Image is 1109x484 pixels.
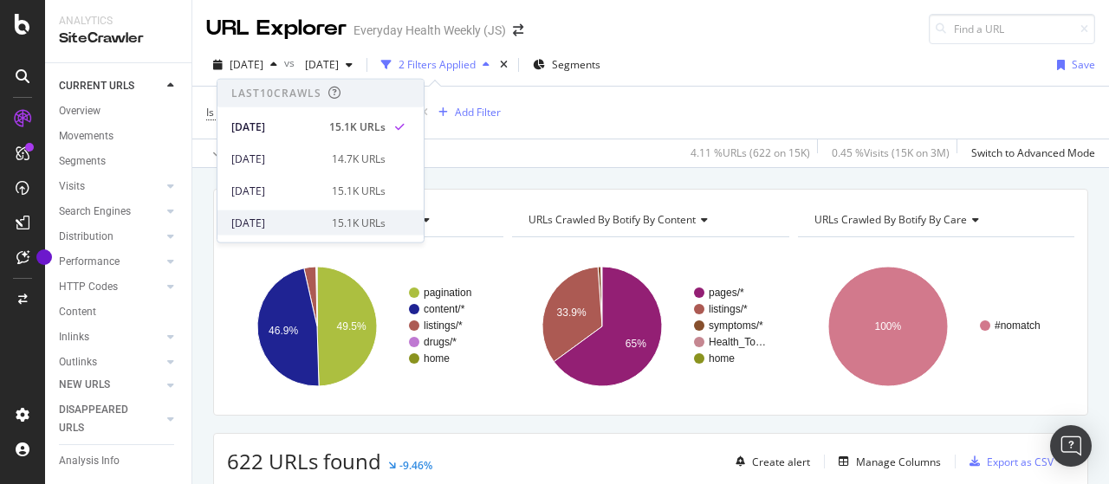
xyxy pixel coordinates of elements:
[227,447,381,475] span: 622 URLs found
[59,177,162,196] a: Visits
[987,455,1054,469] div: Export as CSV
[512,251,784,402] svg: A chart.
[284,55,298,70] span: vs
[964,139,1095,167] button: Switch to Advanced Mode
[832,451,941,472] button: Manage Columns
[231,215,321,230] div: [DATE]
[811,206,1059,234] h4: URLs Crawled By Botify By care
[59,77,162,95] a: CURRENT URLS
[59,228,113,246] div: Distribution
[59,328,89,346] div: Inlinks
[59,376,162,394] a: NEW URLS
[59,127,179,145] a: Movements
[752,455,810,469] div: Create alert
[269,325,298,337] text: 46.9%
[513,24,523,36] div: arrow-right-arrow-left
[206,105,263,119] span: Is Indexable
[59,401,162,437] a: DISAPPEARED URLS
[971,145,1095,160] div: Switch to Advanced Mode
[59,127,113,145] div: Movements
[59,353,162,371] a: Outlinks
[814,212,967,227] span: URLs Crawled By Botify By care
[557,307,587,319] text: 33.9%
[206,14,347,43] div: URL Explorer
[399,57,476,72] div: 2 Filters Applied
[874,320,901,332] text: 100%
[709,319,763,332] text: symptoms/*
[59,376,110,394] div: NEW URLS
[691,145,810,160] div: 4.11 % URLs ( 622 on 15K )
[59,29,178,48] div: SiteCrawler
[424,287,471,299] text: pagination
[525,206,773,234] h4: URLs Crawled By Botify By content
[227,251,499,402] svg: A chart.
[36,249,52,265] div: Tooltip anchor
[59,328,162,346] a: Inlinks
[431,102,501,123] button: Add Filter
[424,352,450,365] text: home
[1050,51,1095,79] button: Save
[231,183,321,198] div: [DATE]
[626,338,646,350] text: 65%
[59,452,179,470] a: Analysis Info
[59,253,162,271] a: Performance
[424,336,457,348] text: drugs/*
[709,336,766,348] text: Health_To…
[929,14,1095,44] input: Find a URL
[59,253,120,271] div: Performance
[332,215,386,230] div: 15.1K URLs
[59,203,131,221] div: Search Engines
[59,14,178,29] div: Analytics
[231,86,321,100] div: Last 10 Crawls
[59,278,118,296] div: HTTP Codes
[59,203,162,221] a: Search Engines
[709,352,735,365] text: home
[832,145,950,160] div: 0.45 % Visits ( 15K on 3M )
[59,452,120,470] div: Analysis Info
[424,303,465,315] text: content/*
[529,212,696,227] span: URLs Crawled By Botify By content
[353,22,506,39] div: Everyday Health Weekly (JS)
[332,183,386,198] div: 15.1K URLs
[59,77,134,95] div: CURRENT URLS
[963,448,1054,475] button: Export as CSV
[59,177,85,196] div: Visits
[798,251,1070,402] svg: A chart.
[206,139,256,167] button: Apply
[298,57,339,72] span: 2025 Sep. 14th
[332,151,386,166] div: 14.7K URLs
[59,303,179,321] a: Content
[496,56,511,74] div: times
[329,119,386,134] div: 15.1K URLs
[59,102,101,120] div: Overview
[856,455,941,469] div: Manage Columns
[59,401,146,437] div: DISAPPEARED URLS
[337,320,366,332] text: 49.5%
[552,57,600,72] span: Segments
[298,51,360,79] button: [DATE]
[59,152,106,171] div: Segments
[1072,57,1095,72] div: Save
[231,119,319,134] div: [DATE]
[59,102,179,120] a: Overview
[1050,425,1092,467] div: Open Intercom Messenger
[729,448,810,475] button: Create alert
[455,105,501,119] div: Add Filter
[424,319,463,332] text: listings/*
[59,353,97,371] div: Outlinks
[59,228,162,246] a: Distribution
[709,303,748,315] text: listings/*
[206,51,284,79] button: [DATE]
[231,151,321,166] div: [DATE]
[526,51,607,79] button: Segments
[399,458,432,473] div: -9.46%
[59,278,162,296] a: HTTP Codes
[59,303,96,321] div: Content
[374,51,496,79] button: 2 Filters Applied
[230,57,263,72] span: 2025 Sep. 21st
[59,152,179,171] a: Segments
[709,287,744,299] text: pages/*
